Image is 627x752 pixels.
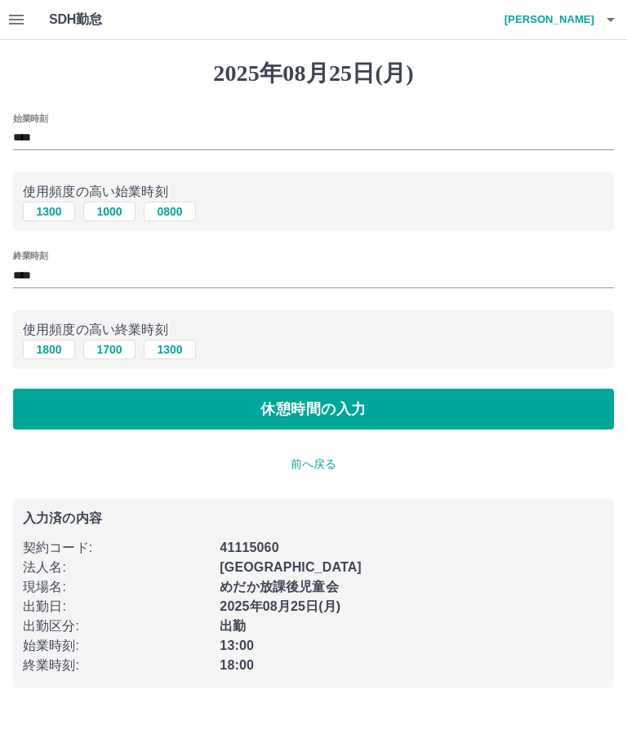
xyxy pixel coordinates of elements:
b: 13:00 [220,639,254,652]
p: 使用頻度の高い終業時刻 [23,320,604,340]
p: 契約コード : [23,538,210,558]
b: めだか放課後児童会 [220,580,338,594]
p: 終業時刻 : [23,656,210,675]
button: 休憩時間の入力 [13,389,614,429]
p: 前へ戻る [13,456,614,473]
p: 出勤日 : [23,597,210,616]
p: 法人名 : [23,558,210,577]
button: 1800 [23,340,75,359]
b: 出勤 [220,619,246,633]
b: [GEOGRAPHIC_DATA] [220,560,362,574]
h1: 2025年08月25日(月) [13,60,614,87]
button: 0800 [144,202,196,221]
p: 入力済の内容 [23,512,604,525]
label: 始業時刻 [13,112,47,124]
button: 1700 [83,340,136,359]
p: 現場名 : [23,577,210,597]
p: 使用頻度の高い始業時刻 [23,182,604,202]
button: 1300 [23,202,75,221]
button: 1000 [83,202,136,221]
p: 始業時刻 : [23,636,210,656]
b: 41115060 [220,541,278,554]
b: 18:00 [220,658,254,672]
label: 終業時刻 [13,250,47,262]
button: 1300 [144,340,196,359]
p: 出勤区分 : [23,616,210,636]
b: 2025年08月25日(月) [220,599,340,613]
